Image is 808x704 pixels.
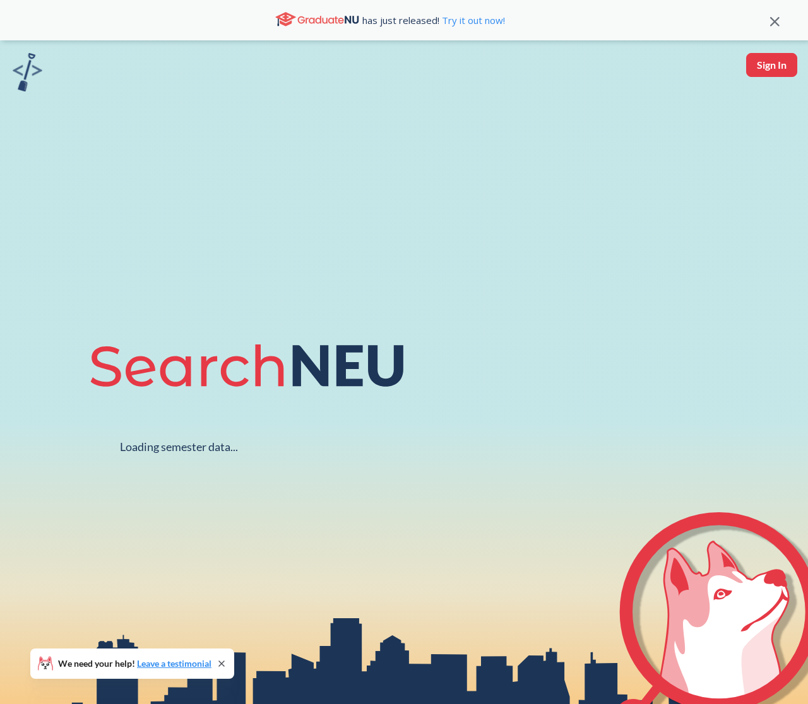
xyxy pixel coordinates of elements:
span: We need your help! [58,659,211,668]
a: Try it out now! [439,14,505,26]
img: sandbox logo [13,53,42,91]
span: has just released! [362,13,505,27]
a: Leave a testimonial [137,658,211,669]
div: Loading semester data... [120,440,238,454]
a: sandbox logo [13,53,42,95]
button: Sign In [746,53,797,77]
